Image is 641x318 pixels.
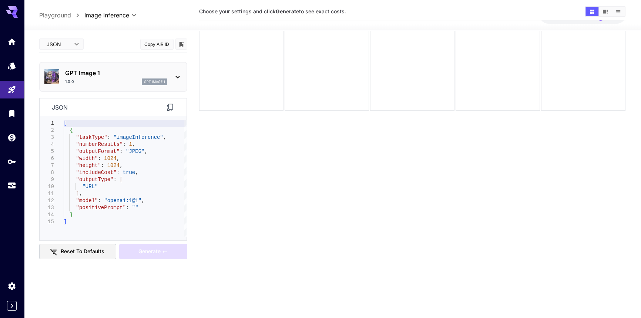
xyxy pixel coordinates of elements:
span: [ [120,177,123,183]
button: Show images in list view [612,7,625,16]
span: : [98,155,101,161]
button: Show images in grid view [585,7,598,16]
span: "openai:1@1" [104,198,141,204]
b: Generate [276,8,299,14]
p: gpt_image_1 [144,79,165,84]
span: "" [132,205,138,211]
p: GPT Image 1 [65,68,167,77]
button: Add to library [178,40,185,48]
span: "includeCost" [76,170,116,175]
span: 1024 [107,163,120,168]
div: Playground [7,85,16,94]
span: : [123,141,125,147]
div: 5 [40,148,54,155]
button: Show images in video view [599,7,612,16]
div: Show images in grid viewShow images in video viewShow images in list view [585,6,625,17]
div: 13 [40,204,54,211]
div: 3 [40,134,54,141]
span: "outputFormat" [76,148,120,154]
span: "outputType" [76,177,113,183]
div: API Keys [7,157,16,166]
span: "positivePrompt" [76,205,125,211]
div: 8 [40,169,54,176]
span: 1024 [104,155,117,161]
div: 6 [40,155,54,162]
div: 1 [40,120,54,127]
span: "width" [76,155,98,161]
span: , [141,198,144,204]
div: GPT Image 11.0.0gpt_image_1 [44,66,182,88]
div: 2 [40,127,54,134]
button: Reset to defaults [39,244,116,259]
div: Usage [7,181,16,190]
span: ] [76,191,79,197]
span: "taskType" [76,134,107,140]
a: Playground [39,11,71,20]
div: 9 [40,176,54,183]
span: , [163,134,166,140]
div: Library [7,109,16,118]
p: 1.0.0 [65,79,74,84]
span: : [126,205,129,211]
div: 11 [40,190,54,197]
div: 7 [40,162,54,169]
span: "model" [76,198,98,204]
span: ] [64,219,67,225]
span: : [101,163,104,168]
div: 4 [40,141,54,148]
div: 10 [40,183,54,190]
span: : [120,148,123,154]
span: "numberResults" [76,141,123,147]
span: JSON [47,40,70,48]
span: } [70,212,73,218]
span: "URL" [82,184,98,190]
span: true [123,170,135,175]
button: Copy AIR ID [140,39,174,50]
span: "imageInference" [113,134,163,140]
span: : [98,198,101,204]
div: Home [7,37,16,46]
span: , [132,141,135,147]
div: Wallet [7,133,16,142]
div: 12 [40,197,54,204]
span: Image Inference [84,11,129,20]
span: , [79,191,82,197]
p: json [52,103,68,112]
button: Expand sidebar [7,301,17,311]
span: Choose your settings and click to see exact costs. [199,8,346,14]
span: { [70,127,73,133]
span: : [107,134,110,140]
span: , [144,148,147,154]
span: "JPEG" [126,148,144,154]
div: 15 [40,218,54,225]
nav: breadcrumb [39,11,84,20]
span: [ [64,120,67,126]
span: 1 [129,141,132,147]
span: , [117,155,120,161]
span: : [117,170,120,175]
div: Settings [7,281,16,291]
span: , [135,170,138,175]
span: : [113,177,116,183]
span: "height" [76,163,101,168]
div: 14 [40,211,54,218]
div: Models [7,61,16,70]
span: , [120,163,123,168]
